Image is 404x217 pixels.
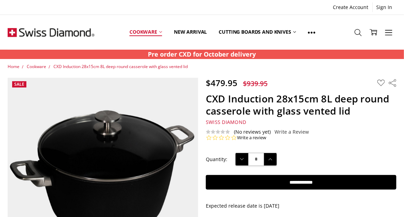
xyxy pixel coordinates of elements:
a: Cookware [27,64,46,69]
a: Create Account [329,2,372,12]
a: New arrival [168,17,213,48]
a: Home [8,64,19,69]
strong: Pre order CXD for October delivery [148,50,256,58]
span: $479.95 [206,77,237,89]
span: Sale [14,81,24,87]
span: (No reviews yet) [234,129,271,135]
a: Sign In [373,2,396,12]
a: Cutting boards and knives [213,17,302,48]
label: Quantity: [206,156,227,163]
a: Write a Review [275,129,309,135]
a: CXD Induction 28x15cm 8L deep round casserole with glass vented lid [53,64,188,69]
img: Free Shipping On Every Order [8,15,94,50]
span: $939.95 [243,79,268,88]
span: Swiss Diamond [206,119,246,125]
a: Cookware [124,17,168,48]
a: Show All [302,17,321,48]
a: Write a review [237,135,266,141]
p: Expected release date is [DATE] [206,202,396,210]
h1: CXD Induction 28x15cm 8L deep round casserole with glass vented lid [206,93,396,117]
